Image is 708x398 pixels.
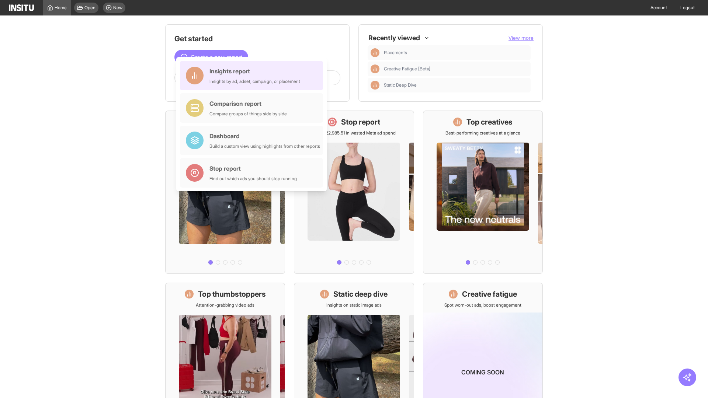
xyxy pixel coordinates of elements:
[84,5,96,11] span: Open
[384,50,528,56] span: Placements
[466,117,513,127] h1: Top creatives
[445,130,520,136] p: Best-performing creatives at a glance
[209,132,320,140] div: Dashboard
[384,82,417,88] span: Static Deep Dive
[341,117,380,127] h1: Stop report
[174,34,340,44] h1: Get started
[384,66,430,72] span: Creative Fatigue [Beta]
[209,176,297,182] div: Find out which ads you should stop running
[196,302,254,308] p: Attention-grabbing video ads
[209,99,287,108] div: Comparison report
[209,111,287,117] div: Compare groups of things side by side
[312,130,396,136] p: Save £22,985.51 in wasted Meta ad spend
[174,50,248,64] button: Create a new report
[384,50,407,56] span: Placements
[371,64,379,73] div: Insights
[371,48,379,57] div: Insights
[326,302,382,308] p: Insights on static image ads
[209,67,300,76] div: Insights report
[384,66,528,72] span: Creative Fatigue [Beta]
[191,53,242,62] span: Create a new report
[423,111,543,274] a: Top creativesBest-performing creatives at a glance
[509,34,534,42] button: View more
[9,4,34,11] img: Logo
[371,81,379,90] div: Insights
[209,78,300,84] div: Insights by ad, adset, campaign, or placement
[209,164,297,173] div: Stop report
[333,289,388,299] h1: Static deep dive
[198,289,266,299] h1: Top thumbstoppers
[113,5,122,11] span: New
[509,35,534,41] span: View more
[55,5,67,11] span: Home
[209,143,320,149] div: Build a custom view using highlights from other reports
[384,82,528,88] span: Static Deep Dive
[165,111,285,274] a: What's live nowSee all active ads instantly
[294,111,414,274] a: Stop reportSave £22,985.51 in wasted Meta ad spend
